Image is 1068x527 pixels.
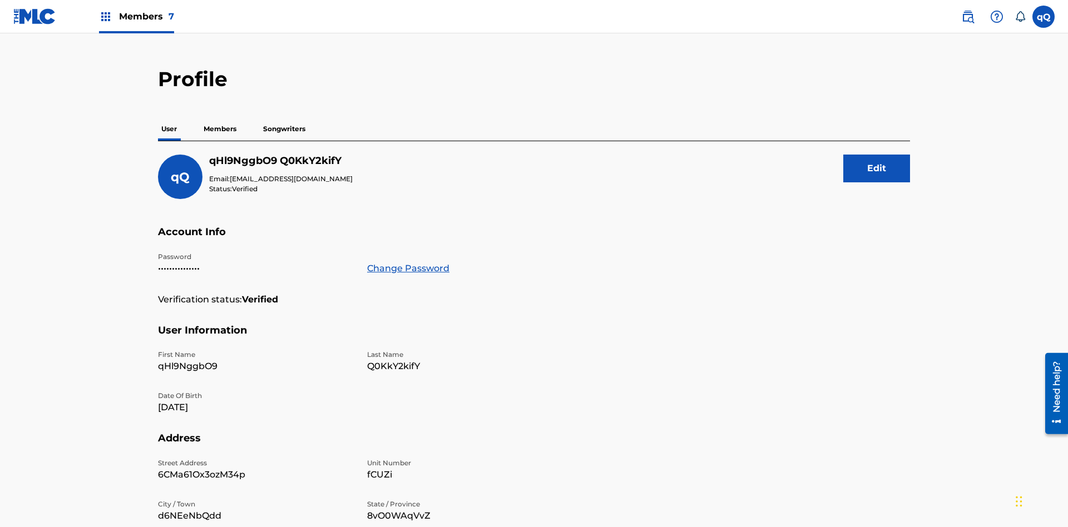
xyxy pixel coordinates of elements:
[957,6,979,28] a: Public Search
[158,499,354,509] p: City / Town
[367,350,563,360] p: Last Name
[230,175,353,183] span: [EMAIL_ADDRESS][DOMAIN_NAME]
[158,350,354,360] p: First Name
[158,67,910,92] h2: Profile
[367,262,449,275] a: Change Password
[158,293,242,306] p: Verification status:
[13,8,56,24] img: MLC Logo
[200,117,240,141] p: Members
[209,174,353,184] p: Email:
[99,10,112,23] img: Top Rightsholders
[158,324,910,350] h5: User Information
[169,11,174,22] span: 7
[158,468,354,481] p: 6CMa61Ox3ozM34p
[158,458,354,468] p: Street Address
[1016,485,1022,518] div: Drag
[367,360,563,373] p: Q0KkY2kifY
[158,226,910,252] h5: Account Info
[367,499,563,509] p: State / Province
[1037,349,1068,440] iframe: Resource Center
[119,10,174,23] span: Members
[242,293,278,306] strong: Verified
[158,391,354,401] p: Date Of Birth
[158,401,354,414] p: [DATE]
[158,360,354,373] p: qHl9NggbO9
[209,155,353,167] h5: qHl9NggbO9 Q0KkY2kifY
[158,252,354,262] p: Password
[843,155,910,182] button: Edit
[367,509,563,523] p: 8vO0WAqVvZ
[232,185,258,193] span: Verified
[260,117,309,141] p: Songwriters
[961,10,975,23] img: search
[367,458,563,468] p: Unit Number
[209,184,353,194] p: Status:
[158,509,354,523] p: d6NEeNbQdd
[367,468,563,481] p: fCUZi
[1015,11,1026,22] div: Notifications
[171,170,190,185] span: qQ
[986,6,1008,28] div: Help
[158,117,180,141] p: User
[1012,474,1068,527] iframe: Chat Widget
[158,432,910,458] h5: Address
[158,262,354,275] p: •••••••••••••••
[990,10,1003,23] img: help
[1032,6,1055,28] div: User Menu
